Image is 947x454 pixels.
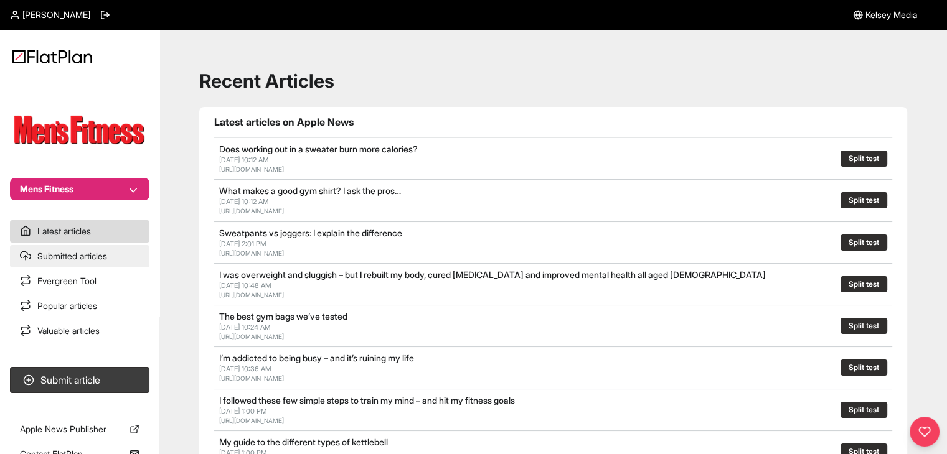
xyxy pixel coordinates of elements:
a: [URL][DOMAIN_NAME] [219,374,284,382]
button: Split test [841,151,887,167]
button: Submit article [10,367,149,393]
button: Split test [841,359,887,376]
button: Split test [841,276,887,292]
a: Apple News Publisher [10,418,149,440]
span: [DATE] 10:12 AM [219,197,269,206]
a: I’m addicted to being busy – and it’s ruining my life [219,353,414,363]
span: [DATE] 10:12 AM [219,155,269,164]
a: Submitted articles [10,245,149,267]
a: [URL][DOMAIN_NAME] [219,417,284,424]
h1: Latest articles on Apple News [214,114,892,129]
a: [URL][DOMAIN_NAME] [219,333,284,340]
span: Kelsey Media [865,9,917,21]
a: Latest articles [10,220,149,243]
a: I followed these few simple steps to train my mind – and hit my fitness goals [219,395,515,405]
a: [URL][DOMAIN_NAME] [219,249,284,257]
a: What makes a good gym shirt? I ask the pros… [219,185,401,196]
img: Publication Logo [10,109,149,153]
a: The best gym bags we’ve tested [219,311,347,322]
h1: Recent Articles [199,70,907,92]
button: Split test [841,192,887,208]
a: [URL][DOMAIN_NAME] [219,165,284,173]
button: Split test [841,234,887,251]
a: Valuable articles [10,320,149,342]
img: Logo [12,50,92,63]
a: [URL][DOMAIN_NAME] [219,207,284,215]
span: [DATE] 1:00 PM [219,407,267,415]
a: [URL][DOMAIN_NAME] [219,291,284,299]
a: I was overweight and sluggish – but I rebuilt my body, cured [MEDICAL_DATA] and improved mental h... [219,269,766,280]
span: [PERSON_NAME] [22,9,90,21]
a: My guide to the different types of kettlebell [219,437,388,447]
a: Evergreen Tool [10,270,149,292]
button: Split test [841,402,887,418]
span: [DATE] 2:01 PM [219,239,266,248]
button: Mens Fitness [10,178,149,200]
a: Popular articles [10,295,149,317]
span: [DATE] 10:48 AM [219,281,271,290]
a: Does working out in a sweater burn more calories? [219,144,418,154]
a: Sweatpants vs joggers: I explain the difference [219,228,402,238]
span: [DATE] 10:24 AM [219,323,271,331]
a: [PERSON_NAME] [10,9,90,21]
button: Split test [841,318,887,334]
span: [DATE] 10:36 AM [219,364,271,373]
